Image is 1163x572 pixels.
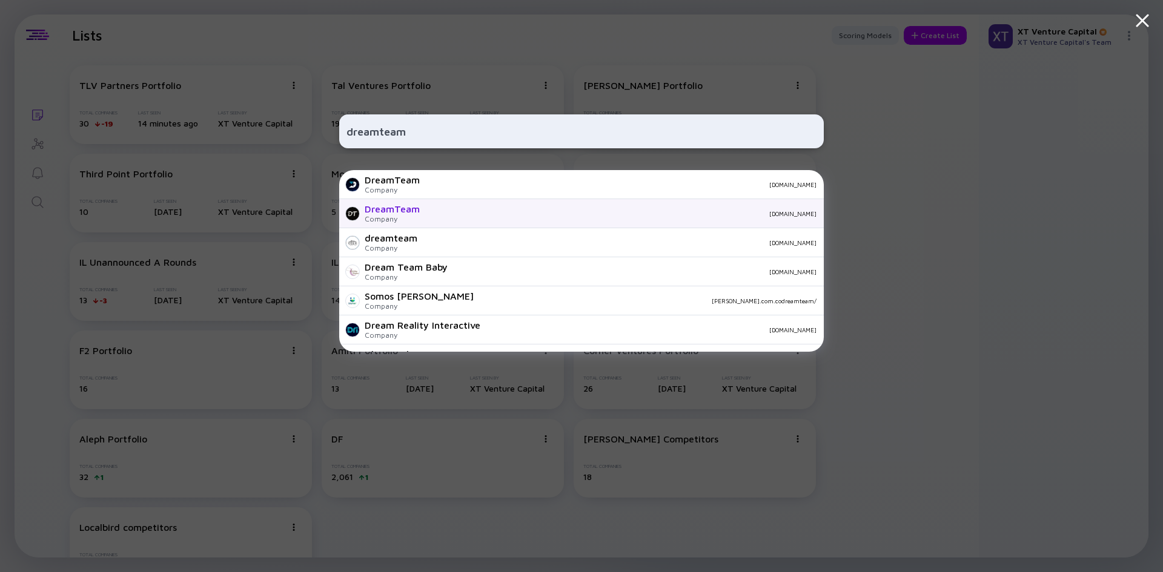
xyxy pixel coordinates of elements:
[429,181,817,188] div: [DOMAIN_NAME]
[483,297,817,304] div: [PERSON_NAME].com.codreamteam/
[365,291,474,301] div: Somos [PERSON_NAME]
[427,239,817,246] div: [DOMAIN_NAME]
[365,330,480,340] div: Company
[365,214,420,223] div: Company
[365,261,448,272] div: Dream Team Baby
[346,120,817,142] input: Search Company or Investor...
[365,320,480,330] div: Dream Reality Interactive
[365,243,417,252] div: Company
[457,268,817,275] div: [DOMAIN_NAME]
[365,349,480,360] div: The Greeley Dream Team
[365,272,448,281] div: Company
[365,174,420,185] div: DreamTeam
[365,232,417,243] div: dreamteam
[365,185,420,194] div: Company
[365,203,420,214] div: DreamTeam
[490,326,817,334] div: [DOMAIN_NAME]
[365,301,474,311] div: Company
[429,210,817,217] div: [DOMAIN_NAME]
